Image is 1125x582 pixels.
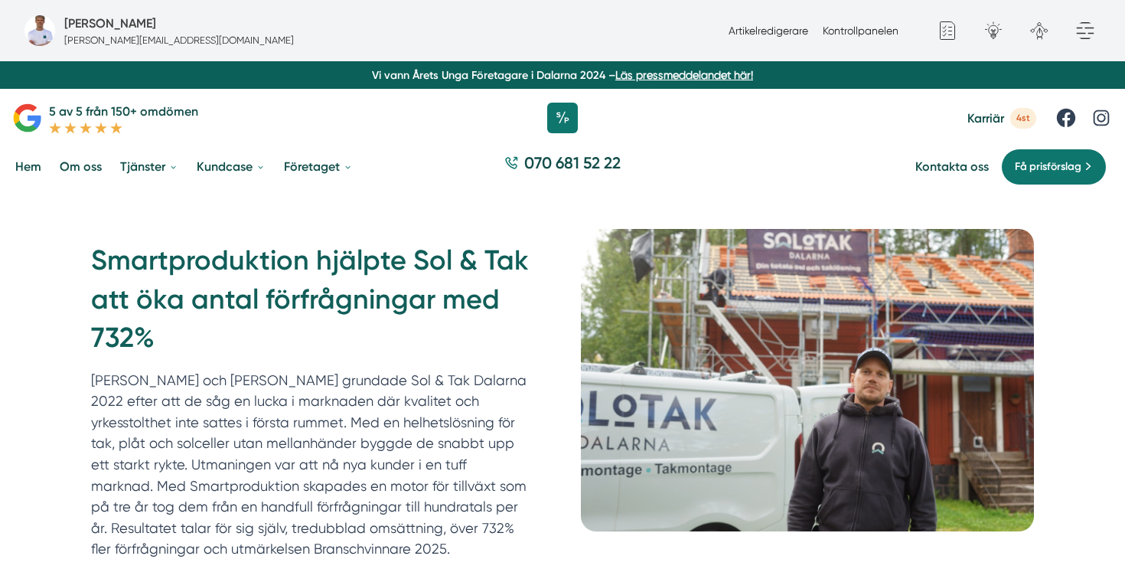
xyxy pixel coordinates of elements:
span: Få prisförslag [1015,159,1081,175]
span: 4st [1010,108,1036,129]
span: 070 681 52 22 [524,152,621,174]
p: Vi vann Årets Unga Företagare i Dalarna 2024 – [6,67,1119,83]
h1: Smartproduktion hjälpte Sol & Tak att öka antal förfrågningar med 732% [91,241,544,369]
h5: Administratör [64,14,156,33]
img: foretagsbild-pa-smartproduktion-en-webbyraer-i-dalarnas-lan.png [24,15,55,46]
span: Karriär [967,111,1004,126]
img: Bild till Smartproduktion hjälpte Sol & Tak att öka antal förfrågningar med 732% [581,229,1034,531]
a: Karriär 4st [967,108,1036,129]
p: [PERSON_NAME][EMAIL_ADDRESS][DOMAIN_NAME] [64,33,294,47]
a: Tjänster [117,147,181,186]
a: Hem [12,147,44,186]
a: Artikelredigerare [729,25,808,37]
a: 070 681 52 22 [498,152,627,181]
a: Om oss [57,147,105,186]
a: Få prisförslag [1001,149,1107,185]
p: 5 av 5 från 150+ omdömen [49,102,198,121]
a: Företaget [281,147,356,186]
a: Kontrollpanelen [823,25,898,37]
p: [PERSON_NAME] och [PERSON_NAME] grundade Sol & Tak Dalarna 2022 efter att de såg en lucka i markn... [91,370,532,560]
a: Kontakta oss [915,159,989,174]
a: Kundcase [194,147,269,186]
a: Läs pressmeddelandet här! [615,69,753,81]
